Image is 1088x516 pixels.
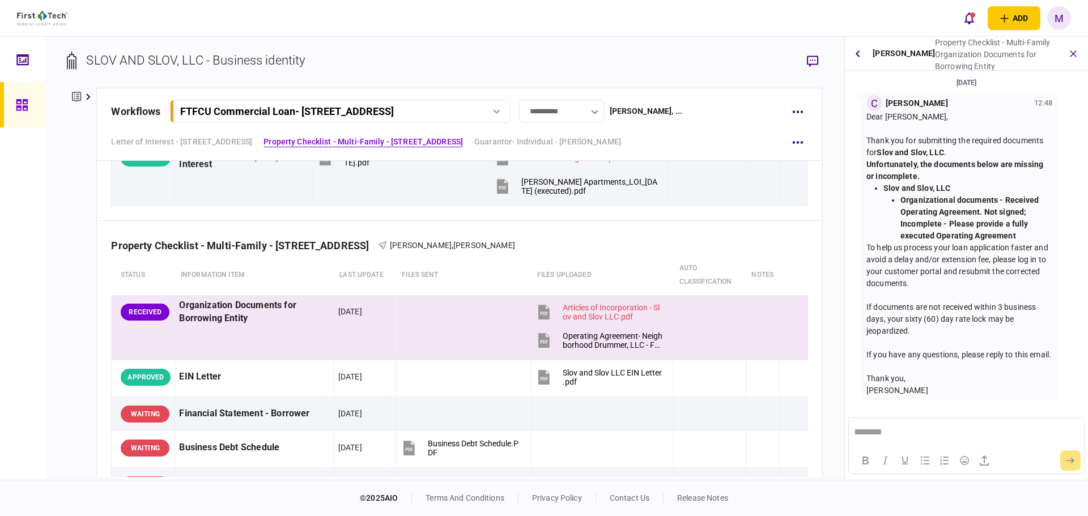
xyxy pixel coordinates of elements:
[849,418,1083,447] iframe: Rich Text Area
[915,453,934,468] button: Bullet list
[873,37,935,70] div: [PERSON_NAME]
[535,299,664,325] button: Articles of Incorporation - Slov and Slov LLC.pdf
[849,76,1083,89] div: [DATE]
[563,303,664,321] div: Articles of Incorporation - Slov and Slov LLC.pdf
[900,195,1039,240] strong: Organizational documents - Received Operating Agreement. Not signed; Incomplete - Please provide ...
[396,255,532,295] th: files sent
[338,442,362,453] div: [DATE]
[866,373,1052,385] div: Thank you,
[180,105,394,117] div: FTFCU Commercial Loan - [STREET_ADDRESS]
[121,369,171,386] div: APPROVED
[886,97,948,109] div: [PERSON_NAME]
[988,6,1040,30] button: open adding identity options
[338,371,362,382] div: [DATE]
[390,241,452,250] span: [PERSON_NAME]
[170,100,510,123] button: FTFCU Commercial Loan- [STREET_ADDRESS]
[866,111,1052,123] div: Dear [PERSON_NAME],
[883,184,950,193] strong: Slov and Slov, LLC
[895,453,915,468] button: Underline
[955,453,974,468] button: Emojis
[111,240,378,251] div: Property Checklist - Multi-Family - [STREET_ADDRESS]
[610,105,682,117] div: [PERSON_NAME] , ...
[935,453,954,468] button: Numbered list
[121,440,169,457] div: WAITING
[111,136,252,148] a: Letter of Interest - [STREET_ADDRESS]
[17,11,67,25] img: client company logo
[428,439,522,457] div: Business Debt Schedule.PDF
[360,492,412,504] div: © 2025 AIO
[263,136,463,148] a: Property Checklist - Multi-Family - [STREET_ADDRESS]
[179,435,329,460] div: Business Debt Schedule
[856,453,875,468] button: Bold
[532,493,582,502] a: privacy policy
[179,364,329,390] div: EIN Letter
[86,51,305,70] div: SLOV AND SLOV, LLC - Business identity
[535,327,664,353] button: Operating Agreement- Neighborhood Drummer, LLC - FULLY EXECUTED(00974794).PDF
[453,241,515,250] span: [PERSON_NAME]
[866,301,1052,337] div: If documents are not received within 3 business days, your sixty (60) day rate lock may be jeopar...
[866,135,1052,159] div: Thank you for submitting the required documents for .
[112,255,175,295] th: status
[179,401,329,427] div: Financial Statement - Borrower
[563,331,664,349] div: Operating Agreement- Neighborhood Drummer, LLC - FULLY EXECUTED(00974794).PDF
[179,299,329,325] div: Organization Documents for Borrowing Entity
[532,255,674,295] th: Files uploaded
[494,173,658,199] button: Margaret Apartments_LOI_08.28.25 (executed).pdf
[875,453,895,468] button: Italic
[121,304,169,321] div: RECEIVED
[957,6,981,30] button: open notifications list
[746,255,779,295] th: notes
[610,493,649,502] a: contact us
[426,493,504,502] a: terms and conditions
[111,104,160,119] div: workflows
[452,241,453,250] span: ,
[121,476,169,493] div: WAITING
[866,349,1052,361] div: If you have any questions, please reply to this email.
[179,472,329,497] div: Tax Return - Borrower
[935,49,1056,73] div: Organization Documents for Borrowing Entity
[535,364,664,390] button: Slov and Slov LLC EIN Letter.pdf
[866,160,1043,181] strong: Unfortunately, the documents below are missing or incomplete.
[1034,97,1052,109] div: 12:48
[866,385,1052,396] div: [PERSON_NAME]
[334,255,396,295] th: last update
[121,406,169,423] div: WAITING
[175,255,334,295] th: Information item
[935,37,1056,49] div: Property Checklist - Multi-Family
[1047,6,1071,30] button: M
[877,148,943,157] strong: Slov and Slov, LLC
[866,242,1052,289] div: To help us process your loan application faster and avoid a delay and/or extension fee, please lo...
[401,435,522,460] button: Business Debt Schedule.PDF
[866,95,882,111] div: C
[474,136,621,148] a: Guarantor- Individual - [PERSON_NAME]
[563,368,664,386] div: Slov and Slov LLC EIN Letter.pdf
[338,408,362,419] div: [DATE]
[674,255,746,295] th: auto classification
[677,493,728,502] a: release notes
[521,177,658,195] div: Margaret Apartments_LOI_08.28.25 (executed).pdf
[338,306,362,317] div: [DATE]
